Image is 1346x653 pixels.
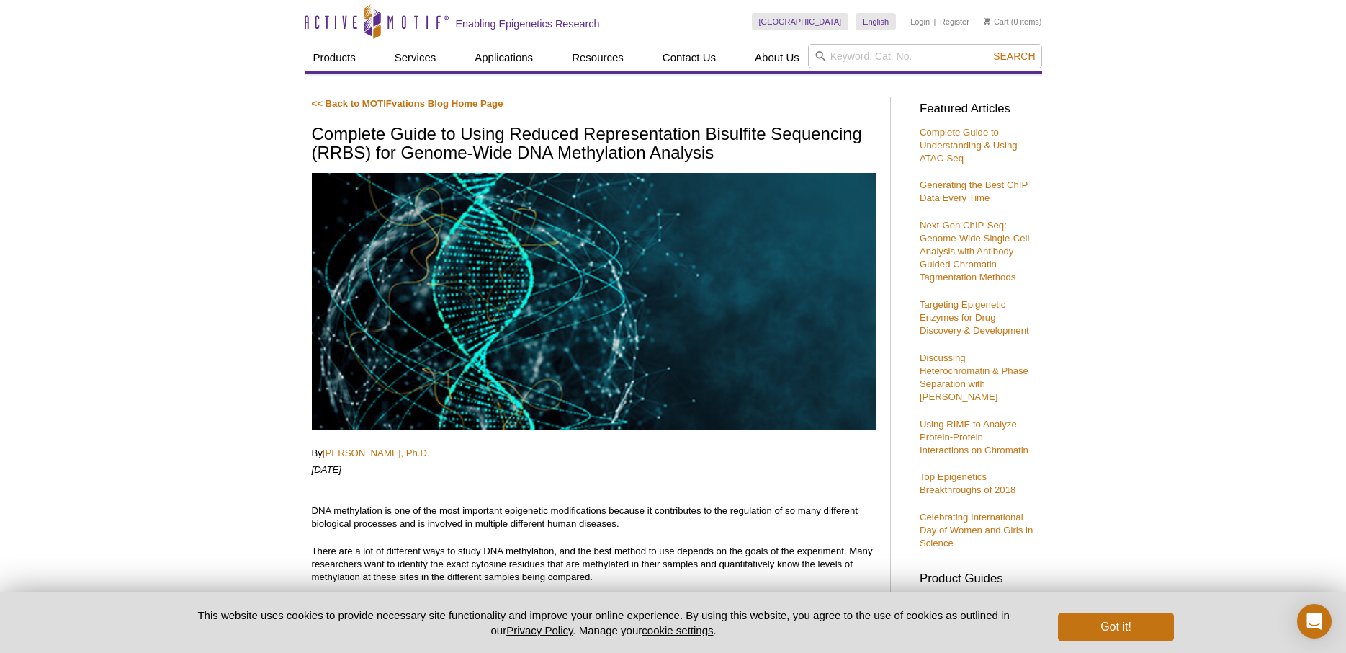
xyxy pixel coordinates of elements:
p: This website uses cookies to provide necessary site functionality and improve your online experie... [173,608,1035,638]
p: There are a lot of different ways to study DNA methylation, and the best method to use depends on... [312,545,876,584]
p: DNA methylation is one of the most important epigenetic modifications because it contributes to t... [312,505,876,530]
a: << Back to MOTIFvations Blog Home Page [312,98,503,109]
a: Complete Guide to Understanding & Using ATAC-Seq [920,127,1018,164]
button: Search [989,50,1039,63]
a: English [856,13,896,30]
button: Got it! [1058,613,1173,641]
a: Using RIME to Analyze Protein-Protein Interactions on Chromatin [920,419,1028,456]
a: [GEOGRAPHIC_DATA] [752,13,849,30]
h3: Product Guides [920,564,1035,585]
a: Next-Gen ChIP-Seq: Genome-Wide Single-Cell Analysis with Antibody-Guided Chromatin Tagmentation M... [920,220,1029,283]
h2: Enabling Epigenetics Research [456,17,600,30]
img: RRBS [312,173,876,430]
a: [PERSON_NAME], Ph.D. [323,448,430,458]
h1: Complete Guide to Using Reduced Representation Bisulfite Sequencing (RRBS) for Genome-Wide DNA Me... [312,125,876,164]
button: cookie settings [642,624,713,636]
p: By [312,447,876,460]
a: Cart [984,17,1009,27]
a: Applications [466,44,542,71]
span: Search [993,50,1035,62]
li: | [934,13,936,30]
a: Products [305,44,364,71]
a: Targeting Epigenetic Enzymes for Drug Discovery & Development [920,299,1029,336]
a: Login [910,17,930,27]
input: Keyword, Cat. No. [808,44,1042,68]
a: Top Epigenetics Breakthroughs of 2018 [920,471,1015,495]
a: Register [940,17,969,27]
div: Open Intercom Messenger [1297,604,1332,639]
h3: Featured Articles [920,103,1035,115]
a: Discussing Heterochromatin & Phase Separation with [PERSON_NAME] [920,352,1028,402]
a: About Us [746,44,808,71]
a: Generating the Best ChIP Data Every Time [920,179,1028,203]
li: (0 items) [984,13,1042,30]
a: Celebrating International Day of Women and Girls in Science [920,512,1033,548]
img: Your Cart [984,17,990,25]
a: Services [386,44,445,71]
a: Contact Us [654,44,724,71]
em: [DATE] [312,464,342,475]
a: Privacy Policy [506,624,573,636]
a: Resources [563,44,632,71]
